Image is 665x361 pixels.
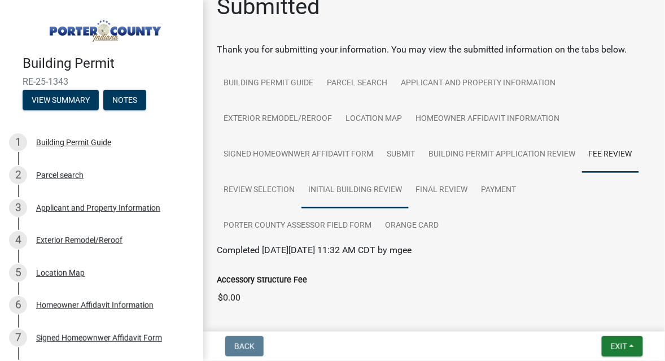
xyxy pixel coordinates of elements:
a: Signed Homeownwer Affidavit Form [217,137,380,173]
a: Payment [474,172,523,208]
div: 1 [9,133,27,151]
div: 4 [9,231,27,249]
button: Notes [103,90,146,110]
img: Porter County, Indiana [23,12,185,44]
div: Location Map [36,269,85,277]
div: 3 [9,199,27,217]
div: Applicant and Property Information [36,204,160,212]
a: Location Map [339,101,409,137]
a: Porter County Assessor Field Form [217,208,378,244]
div: 5 [9,264,27,282]
div: Homeowner Affidavit Information [36,301,154,309]
a: Building Permit Application Review [422,137,582,173]
a: Applicant and Property Information [394,66,562,102]
div: Thank you for submitting your information. You may view the submitted information on the tabs below. [217,43,651,56]
div: Building Permit Guide [36,138,111,146]
span: RE-25-1343 [23,76,181,87]
a: Submit [380,137,422,173]
a: Building Permit Guide [217,66,320,102]
span: Back [234,342,255,351]
span: Exit [611,342,627,351]
span: Completed [DATE][DATE] 11:32 AM CDT by mgee [217,245,412,255]
div: Signed Homeownwer Affidavit Form [36,334,162,342]
h4: Building Permit [23,55,194,72]
a: Orange Card [378,208,445,244]
label: Accessory Structure Fee [217,276,307,284]
button: View Summary [23,90,99,110]
div: Exterior Remodel/Reroof [36,236,123,244]
wm-modal-confirm: Notes [103,96,146,105]
button: Back [225,336,264,356]
a: Homeowner Affidavit Information [409,101,566,137]
div: 6 [9,296,27,314]
div: Parcel search [36,171,84,179]
a: Fee Review [582,137,639,173]
button: Exit [602,336,643,356]
a: Exterior Remodel/Reroof [217,101,339,137]
a: Final Review [409,172,474,208]
div: 2 [9,166,27,184]
a: Review Selection [217,172,301,208]
div: 7 [9,329,27,347]
a: Parcel search [320,66,394,102]
wm-modal-confirm: Summary [23,96,99,105]
a: Initial Building Review [301,172,409,208]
